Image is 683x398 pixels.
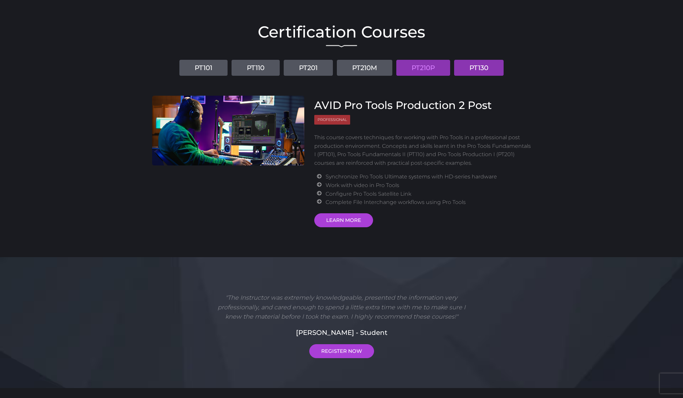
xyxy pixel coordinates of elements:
[284,60,333,76] a: PT201
[314,133,531,167] p: This course covers techniques for working with Pro Tools in a professional post production enviro...
[454,60,504,76] a: PT130
[326,45,357,48] img: decorative line
[337,60,392,76] a: PT210M
[179,60,228,76] a: PT101
[396,60,450,76] a: PT210P
[314,99,531,112] h3: AVID Pro Tools Production 2 Post
[326,198,531,207] li: Complete File Interchange workflows using Pro Tools
[152,96,304,165] img: AVID Pro Tools Production 2 Post Course
[314,115,350,125] span: Professional
[232,60,280,76] a: PT110
[209,293,474,322] p: "The Instructor was extremely knowledgeable, presented the information very professionally, and c...
[326,172,531,181] li: Synchronize Pro Tools Ultimate systems with HD-series hardware
[152,328,531,338] h5: [PERSON_NAME] - Student
[309,344,374,358] a: REGISTER NOW
[326,190,531,198] li: Configure Pro Tools Satellite Link
[314,213,373,227] a: LEARN MORE
[152,24,531,40] h2: Certification Courses
[326,181,531,190] li: Work with video in Pro Tools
